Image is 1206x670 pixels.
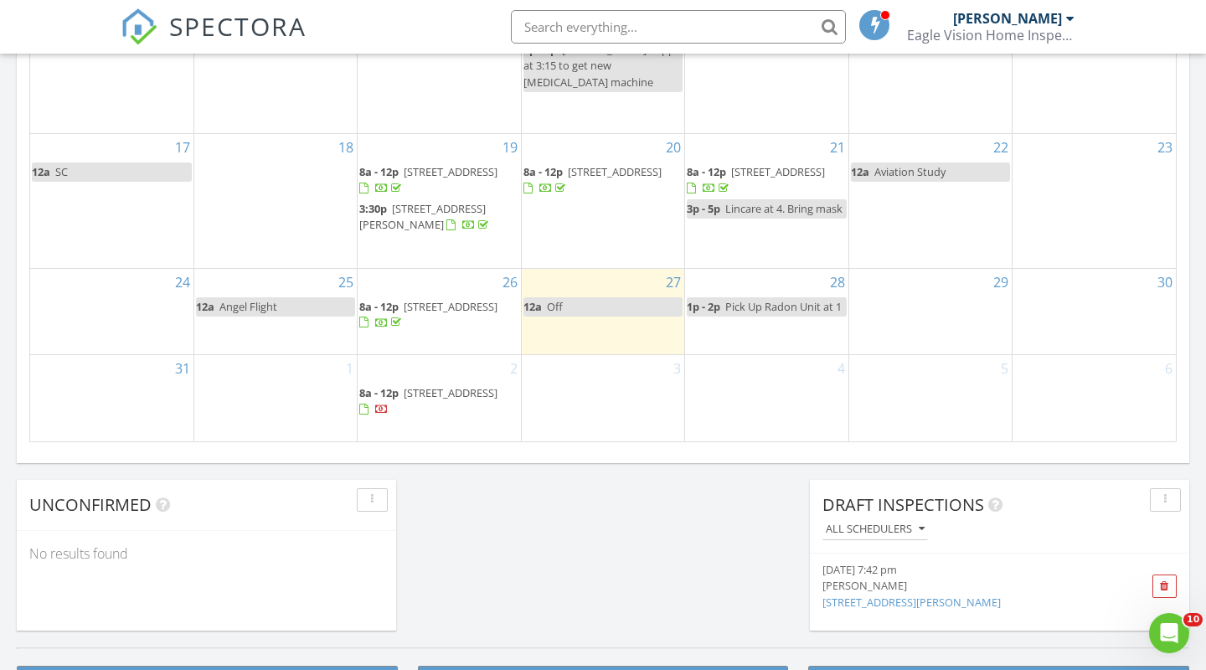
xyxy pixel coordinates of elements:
td: Go to August 22, 2025 [848,133,1012,268]
span: 3p - 5p [687,201,720,216]
span: SPECTORA [169,8,307,44]
a: 8a - 12p [STREET_ADDRESS] [359,297,518,333]
a: SPECTORA [121,23,307,58]
div: [DATE] 7:42 pm [822,562,1118,578]
img: The Best Home Inspection Software - Spectora [121,8,157,45]
a: 8a - 12p [STREET_ADDRESS] [359,299,497,330]
a: Go to August 21, 2025 [827,134,848,161]
iframe: Intercom live chat [1149,613,1189,653]
input: Search everything... [511,10,846,44]
a: Go to August 20, 2025 [662,134,684,161]
div: Eagle Vision Home Inspection, LLC [907,27,1075,44]
span: 1p - 2p [687,299,720,314]
a: 8a - 12p [STREET_ADDRESS] [523,162,683,198]
a: 8a - 12p [STREET_ADDRESS] [687,164,825,195]
span: 3:30p [359,201,387,216]
span: Off [547,299,563,314]
div: [PERSON_NAME] [822,578,1118,594]
span: [STREET_ADDRESS] [404,385,497,400]
td: Go to August 27, 2025 [521,268,684,355]
a: Go to August 17, 2025 [172,134,193,161]
td: Go to August 25, 2025 [193,268,357,355]
td: Go to September 1, 2025 [193,355,357,441]
a: Go to September 1, 2025 [343,355,357,382]
div: No results found [17,531,396,576]
td: Go to August 17, 2025 [30,133,193,268]
a: 3:30p [STREET_ADDRESS][PERSON_NAME] [359,201,492,232]
span: Lincare at 4. Bring mask [725,201,843,216]
a: 8a - 12p [STREET_ADDRESS] [359,384,518,420]
td: Go to August 28, 2025 [685,268,848,355]
td: Go to September 4, 2025 [685,355,848,441]
span: Aviation Study [874,164,946,179]
div: [PERSON_NAME] [953,10,1062,27]
td: Go to August 18, 2025 [193,133,357,268]
a: Go to September 3, 2025 [670,355,684,382]
span: [STREET_ADDRESS] [404,299,497,314]
a: [STREET_ADDRESS][PERSON_NAME] [822,595,1001,610]
span: [STREET_ADDRESS] [731,164,825,179]
span: [STREET_ADDRESS] [568,164,662,179]
a: Go to August 29, 2025 [990,269,1012,296]
a: Go to August 27, 2025 [662,269,684,296]
span: 8a - 12p [359,299,399,314]
span: [PERSON_NAME] - Appt at 3:15 to get new [MEDICAL_DATA] machine [523,42,679,89]
span: 8a - 12p [687,164,726,179]
a: Go to August 26, 2025 [499,269,521,296]
td: Go to August 24, 2025 [30,268,193,355]
a: Go to September 6, 2025 [1162,355,1176,382]
a: Go to August 28, 2025 [827,269,848,296]
td: Go to August 31, 2025 [30,355,193,441]
a: 8a - 12p [STREET_ADDRESS] [523,164,662,195]
a: Go to August 18, 2025 [335,134,357,161]
td: Go to September 5, 2025 [848,355,1012,441]
span: Pick Up Radon Unit at 1 [725,299,842,314]
td: Go to September 3, 2025 [521,355,684,441]
span: 8a - 12p [359,164,399,179]
td: Go to August 21, 2025 [685,133,848,268]
span: Draft Inspections [822,493,984,516]
span: Angel Flight [219,299,277,314]
a: Go to August 23, 2025 [1154,134,1176,161]
span: 12a [851,164,869,179]
a: 8a - 12p [STREET_ADDRESS] [359,162,518,198]
span: 12a [32,164,50,179]
a: Go to September 4, 2025 [834,355,848,382]
a: Go to September 5, 2025 [997,355,1012,382]
td: Go to September 6, 2025 [1013,355,1176,441]
a: 8a - 12p [STREET_ADDRESS] [687,162,846,198]
span: SC [55,164,68,179]
a: [DATE] 7:42 pm [PERSON_NAME] [STREET_ADDRESS][PERSON_NAME] [822,562,1118,611]
a: Go to August 30, 2025 [1154,269,1176,296]
td: Go to August 29, 2025 [848,268,1012,355]
td: Go to August 26, 2025 [358,268,521,355]
span: 12a [196,299,214,314]
a: Go to August 22, 2025 [990,134,1012,161]
span: 10 [1183,613,1203,626]
td: Go to August 19, 2025 [358,133,521,268]
button: All schedulers [822,518,928,541]
span: [STREET_ADDRESS][PERSON_NAME] [359,201,486,232]
td: Go to September 2, 2025 [358,355,521,441]
span: 8a - 12p [523,164,563,179]
td: Go to August 20, 2025 [521,133,684,268]
a: Go to August 19, 2025 [499,134,521,161]
a: 3:30p [STREET_ADDRESS][PERSON_NAME] [359,199,518,235]
span: 8a - 12p [359,385,399,400]
a: 8a - 12p [STREET_ADDRESS] [359,164,497,195]
td: Go to August 30, 2025 [1013,268,1176,355]
span: 12a [523,299,542,314]
div: All schedulers [826,523,925,535]
a: Go to August 31, 2025 [172,355,193,382]
a: Go to September 2, 2025 [507,355,521,382]
span: Unconfirmed [29,493,152,516]
a: Go to August 24, 2025 [172,269,193,296]
span: [STREET_ADDRESS] [404,164,497,179]
a: Go to August 25, 2025 [335,269,357,296]
td: Go to August 23, 2025 [1013,133,1176,268]
a: 8a - 12p [STREET_ADDRESS] [359,385,497,416]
